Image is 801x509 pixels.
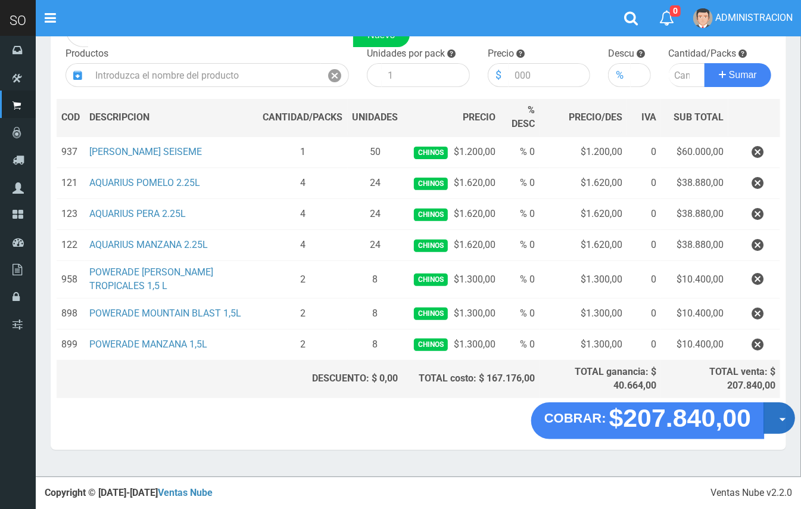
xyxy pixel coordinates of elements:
td: $1.620,00 [403,168,500,199]
span: ADMINISTRACION [715,12,793,23]
td: 899 [57,329,85,360]
td: $1.620,00 [540,230,627,261]
td: % 0 [500,261,540,299]
span: Chinos [414,339,448,351]
input: 000 [509,63,591,87]
td: % 0 [500,136,540,168]
td: 4 [258,199,348,230]
td: % 0 [500,329,540,360]
td: $1.300,00 [403,298,500,329]
span: CRIPCION [107,111,149,123]
td: $10.400,00 [661,329,728,360]
td: $1.300,00 [403,261,500,299]
a: AQUARIUS MANZANA 2.25L [89,239,208,250]
label: Cantidad/Packs [669,47,737,61]
td: % 0 [500,298,540,329]
td: $1.620,00 [403,230,500,261]
a: AQUARIUS PERA 2.25L [89,208,186,219]
div: TOTAL costo: $ 167.176,00 [408,372,535,386]
td: 0 [627,230,661,261]
td: 0 [627,199,661,230]
input: Cantidad [669,63,706,87]
td: 0 [627,136,661,168]
td: $1.300,00 [540,329,627,360]
td: 898 [57,298,85,329]
a: Ventas Nube [158,487,213,498]
div: Ventas Nube v2.2.0 [710,486,792,500]
td: $1.300,00 [403,329,500,360]
td: 24 [348,230,403,261]
span: Chinos [414,240,448,252]
span: Chinos [414,209,448,221]
td: $1.300,00 [540,298,627,329]
input: 1 [382,63,470,87]
td: 24 [348,199,403,230]
span: SUB TOTAL [674,111,724,125]
a: POWERADE MOUNTAIN BLAST 1,5L [89,308,241,319]
a: POWERADE [PERSON_NAME] TROPICALES 1,5 L [89,266,213,291]
img: User Image [693,8,713,28]
td: $38.880,00 [661,168,728,199]
td: % 0 [500,230,540,261]
td: 0 [627,329,661,360]
td: 0 [627,298,661,329]
td: 8 [348,298,403,329]
strong: COBRAR: [544,411,606,426]
td: $1.620,00 [403,199,500,230]
input: Introduzca el nombre del producto [89,63,321,87]
div: % [608,63,631,87]
input: 000 [631,63,650,87]
td: 4 [258,230,348,261]
strong: Copyright © [DATE]-[DATE] [45,487,213,498]
td: 0 [627,168,661,199]
td: $1.200,00 [540,136,627,168]
a: AQUARIUS POMELO 2.25L [89,177,200,188]
td: 1 [258,136,348,168]
label: Precio [488,47,514,61]
td: $38.880,00 [661,199,728,230]
div: TOTAL ganancia: $ 40.664,00 [544,365,656,393]
span: PRECIO [463,111,495,125]
span: Chinos [414,147,448,159]
td: 123 [57,199,85,230]
td: $1.620,00 [540,199,627,230]
td: $1.620,00 [540,168,627,199]
div: DESCUENTO: $ 0,00 [263,372,398,386]
strong: $207.840,00 [609,404,752,432]
span: 0 [670,5,681,17]
span: IVA [641,111,656,123]
td: 24 [348,168,403,199]
th: COD [57,99,85,136]
td: 8 [348,329,403,360]
th: DES [85,99,258,136]
td: 2 [258,329,348,360]
td: 0 [627,261,661,299]
label: Productos [66,47,108,61]
button: Sumar [705,63,771,87]
td: $10.400,00 [661,298,728,329]
td: $1.300,00 [540,261,627,299]
td: 2 [258,298,348,329]
span: Chinos [414,274,448,286]
td: 8 [348,261,403,299]
td: $38.880,00 [661,230,728,261]
td: $1.200,00 [403,136,500,168]
td: 122 [57,230,85,261]
div: $ [488,63,509,87]
td: 121 [57,168,85,199]
td: 937 [57,136,85,168]
label: Unidades por pack [367,47,445,61]
button: COBRAR: $207.840,00 [531,403,764,440]
td: 2 [258,261,348,299]
td: 4 [258,168,348,199]
td: $10.400,00 [661,261,728,299]
td: % 0 [500,168,540,199]
span: Sumar [729,70,757,80]
span: Chinos [414,178,448,190]
td: $60.000,00 [661,136,728,168]
span: Chinos [414,308,448,320]
a: POWERADE MANZANA 1,5L [89,339,207,350]
td: % 0 [500,199,540,230]
th: UNIDADES [348,99,403,136]
td: 958 [57,261,85,299]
